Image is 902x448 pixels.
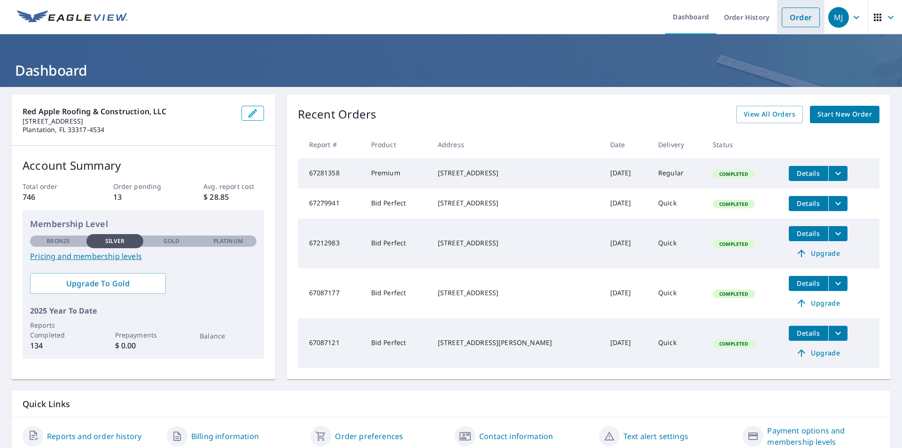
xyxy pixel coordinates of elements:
td: Bid Perfect [364,219,430,268]
p: Silver [105,237,125,245]
td: Premium [364,158,430,189]
p: [STREET_ADDRESS] [23,117,234,126]
button: filesDropdownBtn-67279941 [828,196,848,211]
p: $ 0.00 [115,340,171,351]
span: Details [794,329,823,338]
a: Contact information [479,431,553,442]
h1: Dashboard [11,61,891,80]
img: EV Logo [17,10,128,24]
button: detailsBtn-67087121 [789,326,828,341]
td: [DATE] [603,318,651,368]
th: Product [364,131,430,158]
button: filesDropdownBtn-67281358 [828,166,848,181]
p: Recent Orders [298,106,377,123]
div: [STREET_ADDRESS] [438,238,595,248]
td: Quick [651,219,705,268]
span: Upgrade To Gold [38,278,158,289]
p: Quick Links [23,398,879,410]
th: Status [705,131,781,158]
td: 67212983 [298,219,364,268]
th: Address [430,131,603,158]
a: Text alert settings [623,431,688,442]
td: [DATE] [603,158,651,189]
a: Upgrade [789,296,848,311]
td: Quick [651,318,705,368]
button: filesDropdownBtn-67087121 [828,326,848,341]
th: Report # [298,131,364,158]
div: [STREET_ADDRESS] [438,168,595,178]
div: MJ [828,7,849,28]
span: Completed [714,241,754,247]
a: Billing information [191,431,259,442]
td: [DATE] [603,219,651,268]
p: 2025 Year To Date [30,305,257,316]
span: Completed [714,201,754,207]
button: detailsBtn-67212983 [789,226,828,241]
button: filesDropdownBtn-67212983 [828,226,848,241]
div: [STREET_ADDRESS][PERSON_NAME] [438,338,595,347]
td: 67279941 [298,189,364,219]
span: Upgrade [794,347,842,359]
span: Upgrade [794,248,842,259]
a: View All Orders [736,106,803,123]
td: Bid Perfect [364,318,430,368]
td: 67087121 [298,318,364,368]
span: Completed [714,171,754,177]
a: Upgrade [789,246,848,261]
button: detailsBtn-67279941 [789,196,828,211]
p: 746 [23,191,83,203]
button: detailsBtn-67087177 [789,276,828,291]
p: Account Summary [23,157,264,174]
span: Details [794,279,823,288]
a: Pricing and membership levels [30,251,257,262]
p: 134 [30,340,86,351]
th: Delivery [651,131,705,158]
span: Details [794,229,823,238]
td: [DATE] [603,189,651,219]
span: View All Orders [744,109,795,120]
p: $ 28.85 [203,191,264,203]
a: Upgrade To Gold [30,273,166,294]
span: Upgrade [794,298,842,309]
p: Avg. report cost [203,181,264,191]
td: [DATE] [603,268,651,318]
span: Details [794,199,823,208]
a: Start New Order [810,106,879,123]
p: Balance [200,331,256,341]
p: 13 [113,191,173,203]
a: Order preferences [335,431,403,442]
p: Prepayments [115,330,171,340]
th: Date [603,131,651,158]
p: Red Apple Roofing & Construction, LLC [23,106,234,117]
td: Quick [651,268,705,318]
p: Bronze [47,237,70,245]
button: detailsBtn-67281358 [789,166,828,181]
p: Gold [163,237,179,245]
span: Completed [714,291,754,297]
p: Reports Completed [30,320,86,340]
p: Platinum [213,237,243,245]
td: Regular [651,158,705,189]
a: Upgrade [789,346,848,361]
td: Bid Perfect [364,189,430,219]
span: Start New Order [817,109,872,120]
td: 67281358 [298,158,364,189]
p: Membership Level [30,218,257,230]
p: Plantation, FL 33317-4534 [23,126,234,134]
a: Order [782,8,820,27]
td: 67087177 [298,268,364,318]
p: Order pending [113,181,173,191]
span: Completed [714,340,754,347]
td: Quick [651,189,705,219]
button: filesDropdownBtn-67087177 [828,276,848,291]
a: Reports and order history [47,431,141,442]
div: [STREET_ADDRESS] [438,198,595,208]
span: Details [794,169,823,178]
p: Total order [23,181,83,191]
a: Payment options and membership levels [767,425,879,448]
div: [STREET_ADDRESS] [438,288,595,298]
td: Bid Perfect [364,268,430,318]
